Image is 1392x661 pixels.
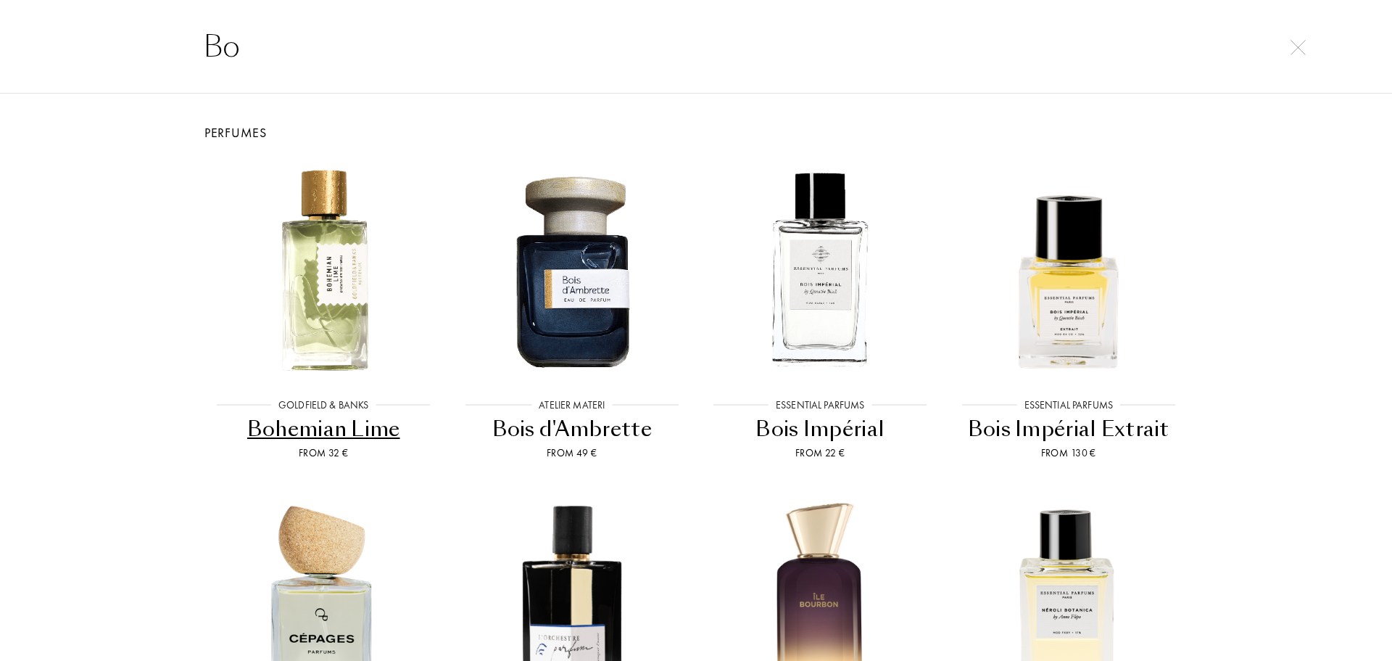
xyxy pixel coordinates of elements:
[957,158,1180,382] img: Bois Impérial Extrait
[460,158,684,382] img: Bois d'Ambrette
[950,415,1188,443] div: Bois Impérial Extrait
[205,415,442,443] div: Bohemian Lime
[205,446,442,461] div: From 32 €
[950,446,1188,461] div: From 130 €
[702,446,939,461] div: From 22 €
[199,142,448,479] a: Bohemian LimeGoldfield & BanksBohemian LimeFrom 32 €
[768,398,871,413] div: Essential Parfums
[531,398,612,413] div: Atelier Materi
[448,142,697,479] a: Bois d'AmbretteAtelier MateriBois d'AmbretteFrom 49 €
[696,142,945,479] a: Bois ImpérialEssential ParfumsBois ImpérialFrom 22 €
[454,446,691,461] div: From 49 €
[945,142,1193,479] a: Bois Impérial ExtraitEssential ParfumsBois Impérial ExtraitFrom 130 €
[212,158,435,382] img: Bohemian Lime
[1290,40,1306,55] img: cross.svg
[702,415,939,443] div: Bois Impérial
[1017,398,1120,413] div: Essential Parfums
[174,25,1218,68] input: Search
[271,398,376,413] div: Goldfield & Banks
[188,123,1203,142] div: Perfumes
[708,158,932,382] img: Bois Impérial
[454,415,691,443] div: Bois d'Ambrette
